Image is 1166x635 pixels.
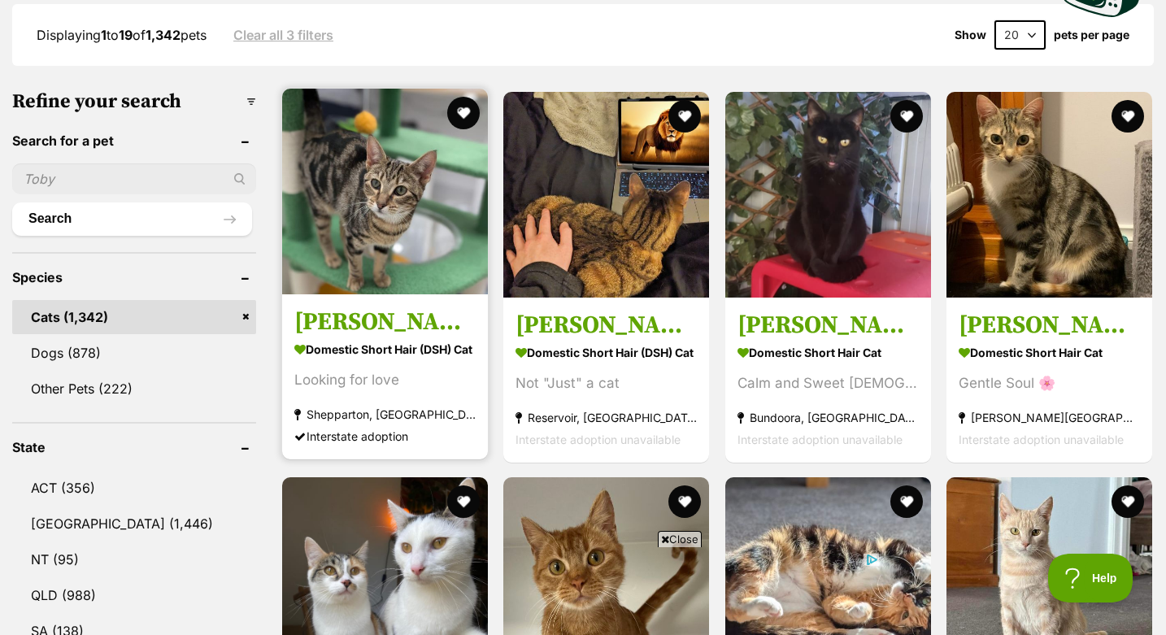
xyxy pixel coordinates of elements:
strong: 1,342 [146,27,181,43]
header: State [12,440,256,455]
span: Show [955,28,986,41]
img: Glinda Sparkles - Domestic Short Hair (DSH) Cat [282,89,488,294]
strong: 1 [101,27,107,43]
strong: Domestic Short Hair (DSH) Cat [294,337,476,360]
span: Displaying to of pets [37,27,207,43]
strong: Domestic Short Hair Cat [959,340,1140,363]
span: Interstate adoption unavailable [737,432,903,446]
h3: [PERSON_NAME] [516,309,697,340]
a: Other Pets (222) [12,372,256,406]
a: [PERSON_NAME] Sparkles Domestic Short Hair (DSH) Cat Looking for love Shepparton, [GEOGRAPHIC_DAT... [282,294,488,459]
a: Dogs (878) [12,336,256,370]
button: Search [12,202,252,235]
h3: [PERSON_NAME] Sparkles [294,306,476,337]
span: Interstate adoption unavailable [516,432,681,446]
a: ACT (356) [12,471,256,505]
strong: Bundoora, [GEOGRAPHIC_DATA] [737,406,919,428]
img: Audrey Rose 🌹 - Domestic Short Hair Cat [725,92,931,298]
a: [PERSON_NAME] Domestic Short Hair (DSH) Cat Not "Just" a cat Reservoir, [GEOGRAPHIC_DATA] Interst... [503,297,709,462]
span: Interstate adoption unavailable [959,432,1124,446]
button: favourite [890,100,923,133]
img: Cindy Lou 💐🌺 - Domestic Short Hair Cat [946,92,1152,298]
label: pets per page [1054,28,1129,41]
iframe: Advertisement [287,554,879,627]
h3: [PERSON_NAME] 🌹 [737,309,919,340]
div: Calm and Sweet [DEMOGRAPHIC_DATA] [737,372,919,394]
button: favourite [1112,485,1144,518]
iframe: Help Scout Beacon - Open [1048,554,1133,602]
div: Not "Just" a cat [516,372,697,394]
a: Cats (1,342) [12,300,256,334]
input: Toby [12,163,256,194]
button: favourite [890,485,923,518]
strong: [PERSON_NAME][GEOGRAPHIC_DATA], [GEOGRAPHIC_DATA] [959,406,1140,428]
button: favourite [669,100,702,133]
a: [PERSON_NAME] 🌹 Domestic Short Hair Cat Calm and Sweet [DEMOGRAPHIC_DATA] Bundoora, [GEOGRAPHIC_D... [725,297,931,462]
div: Looking for love [294,368,476,390]
button: favourite [447,97,480,129]
strong: Domestic Short Hair (DSH) Cat [516,340,697,363]
button: favourite [1112,100,1144,133]
a: [PERSON_NAME] [PERSON_NAME] 💐🌺 Domestic Short Hair Cat Gentle Soul 🌸 [PERSON_NAME][GEOGRAPHIC_DAT... [946,297,1152,462]
a: [GEOGRAPHIC_DATA] (1,446) [12,507,256,541]
strong: Reservoir, [GEOGRAPHIC_DATA] [516,406,697,428]
a: NT (95) [12,542,256,576]
header: Search for a pet [12,133,256,148]
div: Interstate adoption [294,424,476,446]
header: Species [12,270,256,285]
a: QLD (988) [12,578,256,612]
strong: Domestic Short Hair Cat [737,340,919,363]
strong: Shepparton, [GEOGRAPHIC_DATA] [294,402,476,424]
h3: [PERSON_NAME] [PERSON_NAME] 💐🌺 [959,309,1140,340]
a: Clear all 3 filters [233,28,333,42]
span: Close [658,531,702,547]
h3: Refine your search [12,90,256,113]
img: Sasha - Domestic Short Hair (DSH) Cat [503,92,709,298]
button: favourite [669,485,702,518]
button: favourite [447,485,480,518]
div: Gentle Soul 🌸 [959,372,1140,394]
strong: 19 [119,27,133,43]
